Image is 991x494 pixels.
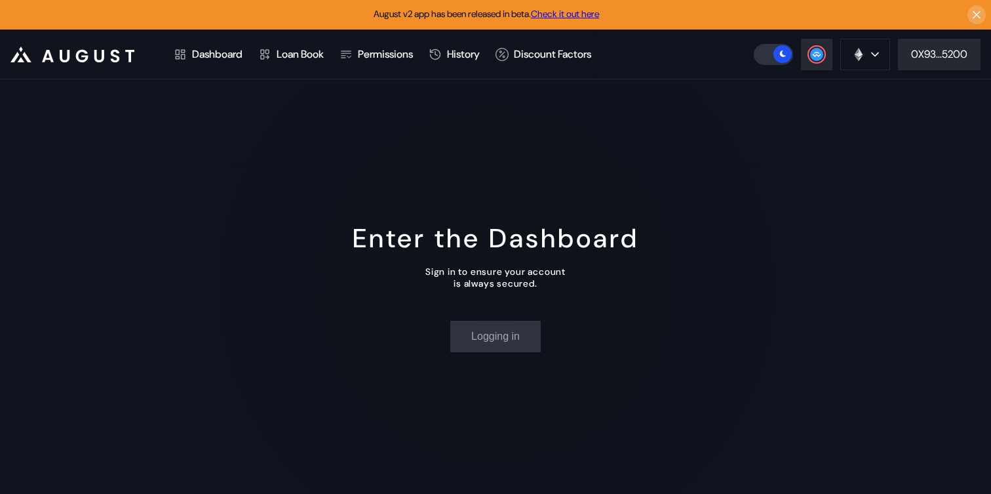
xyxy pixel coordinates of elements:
div: Enter the Dashboard [353,221,639,255]
div: History [447,47,480,61]
a: Dashboard [166,30,250,79]
div: Discount Factors [514,47,591,61]
a: Permissions [332,30,421,79]
img: chain logo [851,47,866,62]
div: Sign in to ensure your account is always secured. [425,266,566,289]
div: Loan Book [277,47,324,61]
a: Check it out here [531,8,599,20]
span: August v2 app has been released in beta. [374,8,599,20]
button: chain logo [840,39,890,70]
div: 0X93...5200 [911,47,967,61]
div: Permissions [358,47,413,61]
a: Loan Book [250,30,332,79]
a: Discount Factors [488,30,599,79]
div: Dashboard [192,47,243,61]
button: 0X93...5200 [898,39,981,70]
button: Logging in [450,321,541,352]
a: History [421,30,488,79]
